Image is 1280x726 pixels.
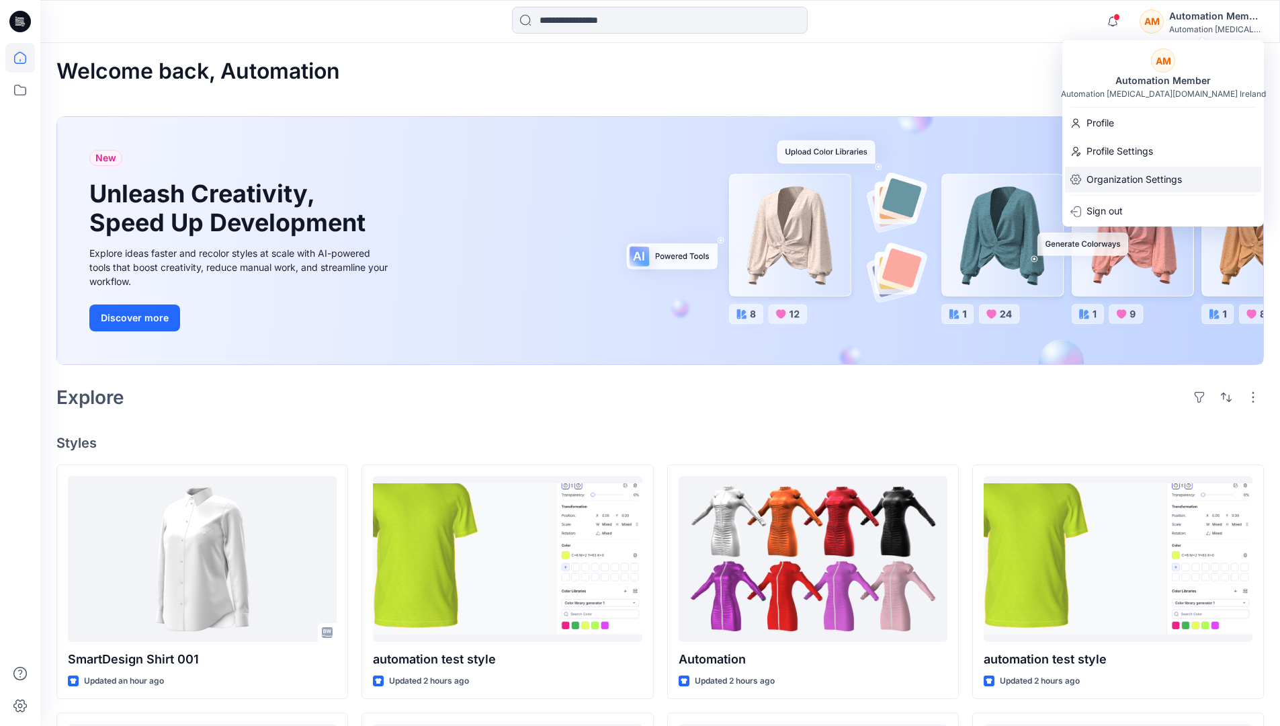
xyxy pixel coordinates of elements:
[679,650,947,669] p: Automation
[1086,167,1182,192] p: Organization Settings
[373,476,642,642] a: automation test style
[89,305,392,331] a: Discover more
[84,674,164,688] p: Updated an hour ago
[389,674,469,688] p: Updated 2 hours ago
[1169,8,1263,24] div: Automation Member
[1062,110,1264,136] a: Profile
[679,476,947,642] a: Automation
[56,435,1264,451] h4: Styles
[68,650,337,669] p: SmartDesign Shirt 001
[1086,198,1123,224] p: Sign out
[1086,138,1153,164] p: Profile Settings
[56,59,340,84] h2: Welcome back, Automation
[695,674,775,688] p: Updated 2 hours ago
[89,246,392,288] div: Explore ideas faster and recolor styles at scale with AI-powered tools that boost creativity, red...
[89,179,372,237] h1: Unleash Creativity, Speed Up Development
[89,305,180,331] button: Discover more
[984,476,1252,642] a: automation test style
[1061,89,1266,99] div: Automation [MEDICAL_DATA][DOMAIN_NAME] Ireland
[984,650,1252,669] p: automation test style
[1086,110,1114,136] p: Profile
[373,650,642,669] p: automation test style
[1151,48,1175,73] div: AM
[95,150,116,166] span: New
[1140,9,1164,34] div: AM
[1062,138,1264,164] a: Profile Settings
[1000,674,1080,688] p: Updated 2 hours ago
[1107,73,1219,89] div: Automation Member
[56,387,124,408] h2: Explore
[1062,167,1264,192] a: Organization Settings
[1169,24,1263,34] div: Automation [MEDICAL_DATA]...
[68,476,337,642] a: SmartDesign Shirt 001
